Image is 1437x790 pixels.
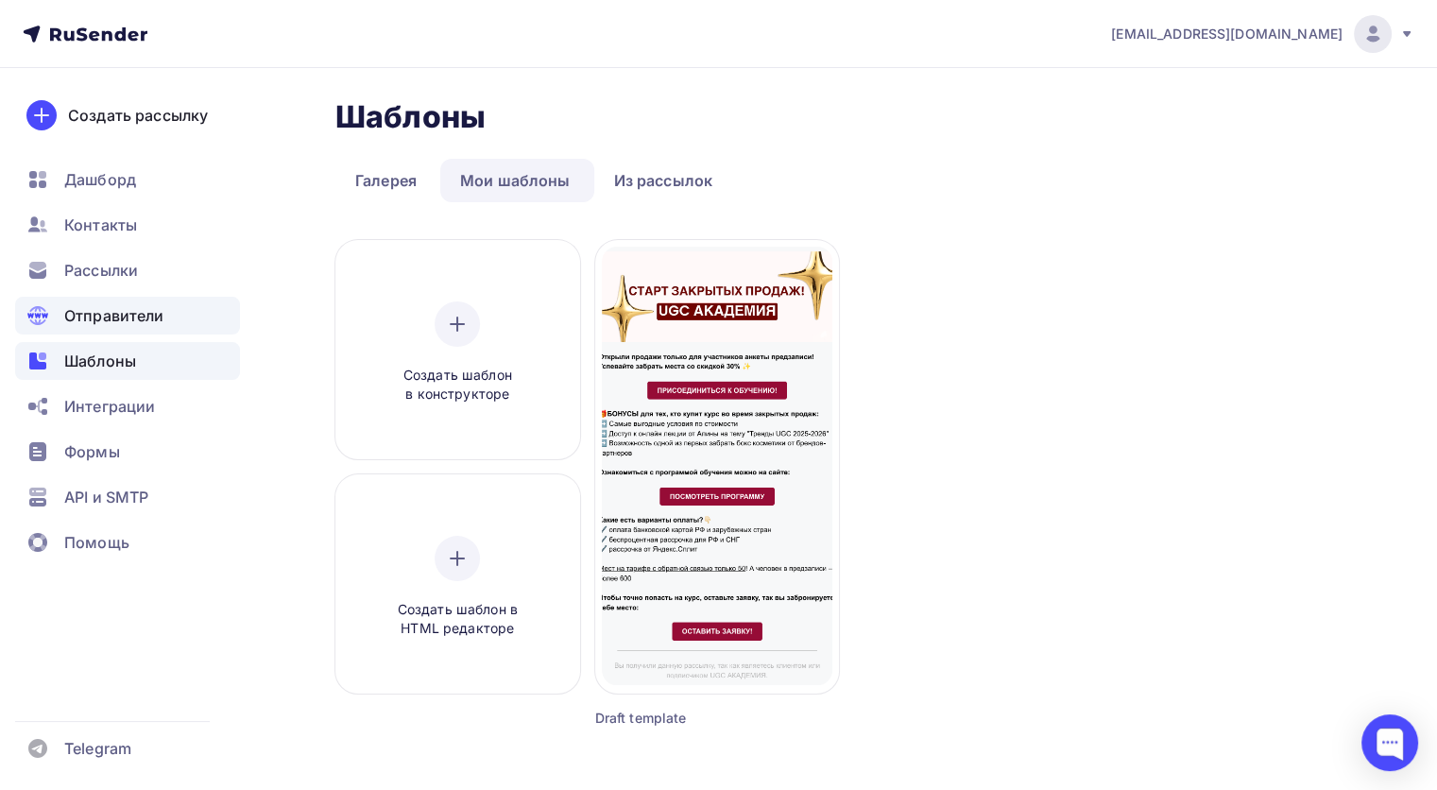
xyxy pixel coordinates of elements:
h2: Шаблоны [335,98,486,136]
span: Отправители [64,304,164,327]
div: Создать рассылку [68,104,208,127]
span: Создать шаблон в HTML редакторе [368,600,547,639]
a: [EMAIL_ADDRESS][DOMAIN_NAME] [1111,15,1414,53]
div: Draft template [595,709,778,728]
span: Telegram [64,737,131,760]
a: Формы [15,433,240,471]
a: Мои шаблоны [440,159,590,202]
span: [EMAIL_ADDRESS][DOMAIN_NAME] [1111,25,1343,43]
span: Контакты [64,214,137,236]
span: Формы [64,440,120,463]
span: Шаблоны [64,350,136,372]
a: Галерея [335,159,436,202]
a: Дашборд [15,161,240,198]
a: Отправители [15,297,240,335]
a: Шаблоны [15,342,240,380]
a: Рассылки [15,251,240,289]
span: Дашборд [64,168,136,191]
span: Рассылки [64,259,138,282]
span: API и SMTP [64,486,148,508]
span: Интеграции [64,395,155,418]
a: Из рассылок [594,159,733,202]
a: Контакты [15,206,240,244]
span: Создать шаблон в конструкторе [368,366,547,404]
span: Помощь [64,531,129,554]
